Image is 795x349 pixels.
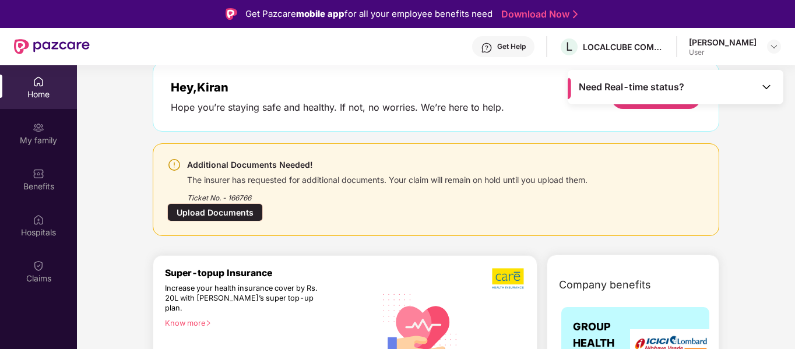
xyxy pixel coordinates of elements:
[245,7,493,21] div: Get Pazcare for all your employee benefits need
[171,80,504,94] div: Hey, Kiran
[573,8,578,20] img: Stroke
[205,320,212,326] span: right
[167,203,263,221] div: Upload Documents
[165,319,368,327] div: Know more
[689,37,757,48] div: [PERSON_NAME]
[187,185,588,203] div: Ticket No. - 166766
[481,42,493,54] img: svg+xml;base64,PHN2ZyBpZD0iSGVscC0zMngzMiIgeG1sbnM9Imh0dHA6Ly93d3cudzMub3JnLzIwMDAvc3ZnIiB3aWR0aD...
[187,158,588,172] div: Additional Documents Needed!
[167,158,181,172] img: svg+xml;base64,PHN2ZyBpZD0iV2FybmluZ18tXzI0eDI0IiBkYXRhLW5hbWU9Ildhcm5pbmcgLSAyNHgyNCIgeG1sbnM9Im...
[187,172,588,185] div: The insurer has requested for additional documents. Your claim will remain on hold until you uplo...
[492,267,525,290] img: b5dec4f62d2307b9de63beb79f102df3.png
[761,81,772,93] img: Toggle Icon
[566,40,572,54] span: L
[296,8,344,19] strong: mobile app
[501,8,574,20] a: Download Now
[497,42,526,51] div: Get Help
[165,284,325,313] div: Increase your health insurance cover by Rs. 20L with [PERSON_NAME]’s super top-up plan.
[689,48,757,57] div: User
[33,214,44,225] img: svg+xml;base64,PHN2ZyBpZD0iSG9zcGl0YWxzIiB4bWxucz0iaHR0cDovL3d3dy53My5vcmcvMjAwMC9zdmciIHdpZHRoPS...
[559,277,651,293] span: Company benefits
[14,39,90,54] img: New Pazcare Logo
[165,267,375,279] div: Super-topup Insurance
[171,101,504,114] div: Hope you’re staying safe and healthy. If not, no worries. We’re here to help.
[33,168,44,179] img: svg+xml;base64,PHN2ZyBpZD0iQmVuZWZpdHMiIHhtbG5zPSJodHRwOi8vd3d3LnczLm9yZy8yMDAwL3N2ZyIgd2lkdGg9Ij...
[226,8,237,20] img: Logo
[33,260,44,272] img: svg+xml;base64,PHN2ZyBpZD0iQ2xhaW0iIHhtbG5zPSJodHRwOi8vd3d3LnczLm9yZy8yMDAwL3N2ZyIgd2lkdGg9IjIwIi...
[579,81,684,93] span: Need Real-time status?
[33,122,44,133] img: svg+xml;base64,PHN2ZyB3aWR0aD0iMjAiIGhlaWdodD0iMjAiIHZpZXdCb3g9IjAgMCAyMCAyMCIgZmlsbD0ibm9uZSIgeG...
[769,42,779,51] img: svg+xml;base64,PHN2ZyBpZD0iRHJvcGRvd24tMzJ4MzIiIHhtbG5zPSJodHRwOi8vd3d3LnczLm9yZy8yMDAwL3N2ZyIgd2...
[33,76,44,87] img: svg+xml;base64,PHN2ZyBpZD0iSG9tZSIgeG1sbnM9Imh0dHA6Ly93d3cudzMub3JnLzIwMDAvc3ZnIiB3aWR0aD0iMjAiIG...
[583,41,664,52] div: LOCALCUBE COMMERCE PRIVATE LIMITED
